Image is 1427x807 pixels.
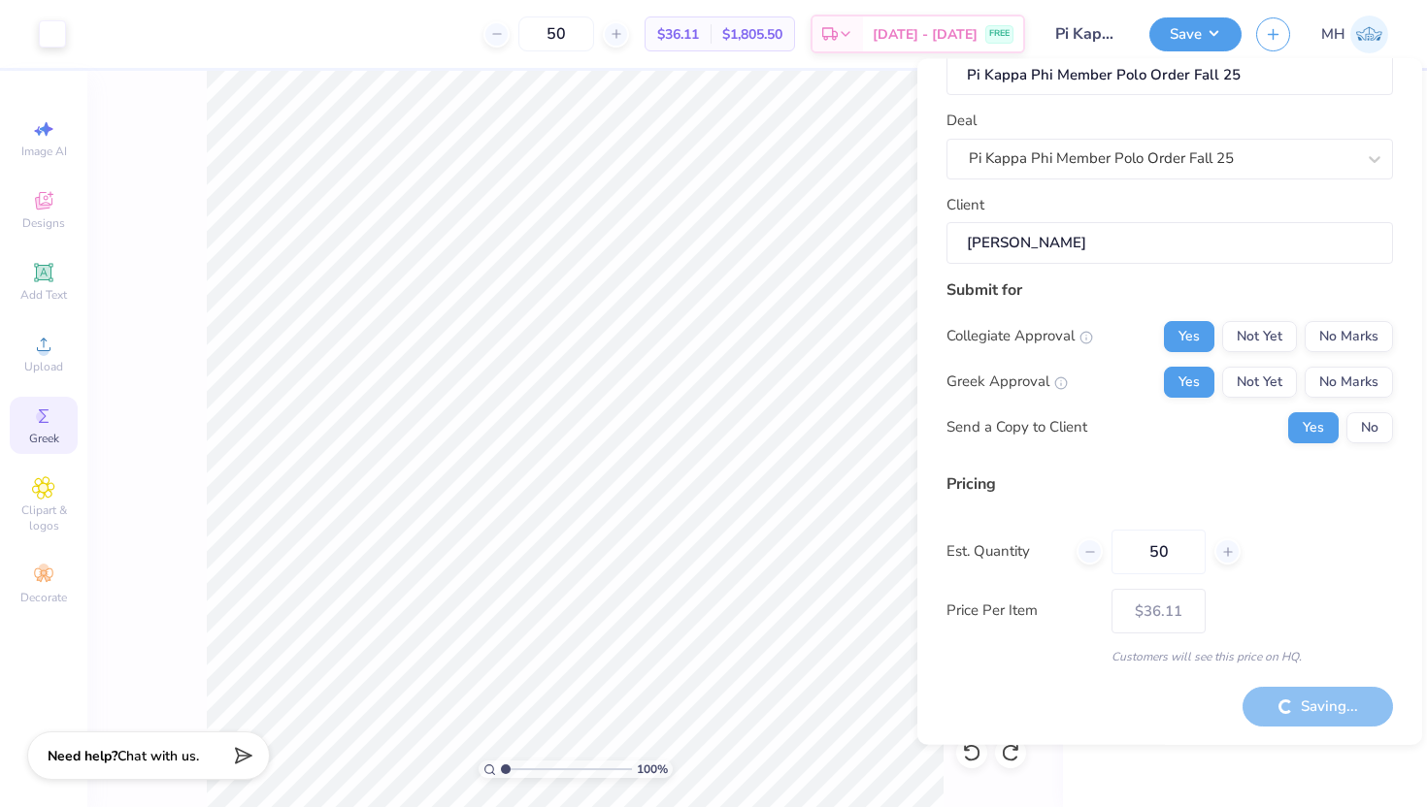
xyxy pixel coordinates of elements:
[946,193,984,215] label: Client
[722,24,782,45] span: $1,805.50
[20,590,67,605] span: Decorate
[989,27,1010,41] span: FREE
[1112,529,1206,573] input: – –
[1346,411,1393,442] button: No
[1164,366,1214,397] button: Yes
[637,760,668,778] span: 100 %
[518,16,594,51] input: – –
[946,371,1068,393] div: Greek Approval
[1149,17,1242,51] button: Save
[24,359,63,374] span: Upload
[946,222,1393,264] input: e.g. Ethan Linker
[1164,320,1214,351] button: Yes
[946,110,977,132] label: Deal
[10,502,78,533] span: Clipart & logos
[946,325,1093,347] div: Collegiate Approval
[1288,411,1339,442] button: Yes
[22,215,65,231] span: Designs
[946,277,1393,301] div: Submit for
[946,599,1097,622] label: Price Per Item
[117,747,199,765] span: Chat with us.
[1350,16,1388,53] img: Mia Halldorson
[29,431,59,446] span: Greek
[1305,366,1393,397] button: No Marks
[946,471,1393,495] div: Pricing
[1222,366,1297,397] button: Not Yet
[1321,16,1388,53] a: MH
[21,144,67,159] span: Image AI
[946,647,1393,664] div: Customers will see this price on HQ.
[946,540,1062,563] label: Est. Quantity
[657,24,699,45] span: $36.11
[1305,320,1393,351] button: No Marks
[1040,15,1135,53] input: Untitled Design
[1321,23,1345,46] span: MH
[1222,320,1297,351] button: Not Yet
[873,24,978,45] span: [DATE] - [DATE]
[48,747,117,765] strong: Need help?
[946,416,1087,438] div: Send a Copy to Client
[20,287,67,303] span: Add Text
